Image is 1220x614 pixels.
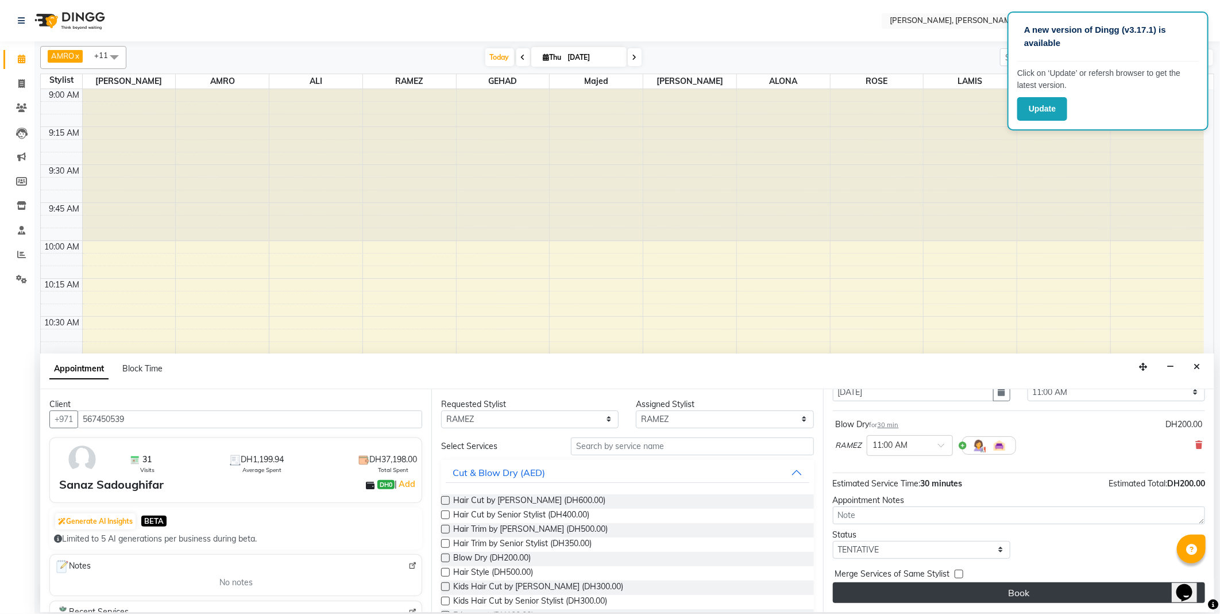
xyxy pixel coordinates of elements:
[377,480,395,489] span: DH0
[143,454,152,466] span: 31
[453,509,589,523] span: Hair Cut by Senior Stylist (DH400.00)
[378,466,408,474] span: Total Spent
[993,439,1006,452] img: Interior.png
[74,51,79,60] a: x
[1188,358,1205,376] button: Close
[921,478,963,489] span: 30 minutes
[1165,419,1202,431] div: DH200.00
[140,466,155,474] span: Visits
[49,410,78,428] button: +971
[878,421,899,429] span: 30 min
[453,466,545,479] div: Cut & Blow Dry (AED)
[29,5,108,37] img: logo
[833,478,921,489] span: Estimated Service Time:
[219,577,253,589] span: No notes
[453,566,533,581] span: Hair Style (DH500.00)
[65,443,99,476] img: avatar
[1167,478,1205,489] span: DH200.00
[446,462,809,483] button: Cut & Blow Dry (AED)
[636,398,813,410] div: Assigned Stylist
[369,454,417,466] span: DH37,198.00
[924,74,1017,89] span: LAMIS
[870,421,899,429] small: for
[41,74,82,86] div: Stylist
[833,383,994,401] input: yyyy-mm-dd
[453,523,608,538] span: Hair Trim by [PERSON_NAME] (DH500.00)
[453,581,623,595] span: Kids Hair Cut by [PERSON_NAME] (DH300.00)
[55,513,136,529] button: Generate AI Insights
[49,359,109,379] span: Appointment
[43,317,82,329] div: 10:30 AM
[122,363,163,374] span: Block Time
[540,53,565,62] span: Thu
[363,74,456,89] span: RAMEZ
[453,595,607,609] span: Kids Hair Cut by Senior Stylist (DH300.00)
[833,494,1205,506] div: Appointment Notes
[457,74,550,89] span: GEHAD
[1017,67,1199,91] p: Click on ‘Update’ or refersh browser to get the latest version.
[47,203,82,215] div: 9:45 AM
[47,89,82,101] div: 9:00 AM
[1172,568,1209,603] iframe: chat widget
[43,241,82,253] div: 10:00 AM
[54,533,418,545] div: Limited to 5 AI generations per business during beta.
[972,439,986,452] img: Hairdresser.png
[43,279,82,291] div: 10:15 AM
[565,49,622,66] input: 2025-09-04
[1000,48,1101,66] input: Search Appointment
[49,398,422,410] div: Client
[453,494,605,509] span: Hair Cut by [PERSON_NAME] (DH600.00)
[51,51,74,60] span: AMRO
[78,410,422,428] input: Search by Name/Mobile/Email/Code
[55,559,91,574] span: Notes
[176,74,269,89] span: AMRO
[47,165,82,177] div: 9:30 AM
[83,74,176,89] span: [PERSON_NAME]
[831,74,924,89] span: ROSE
[1017,97,1067,121] button: Update
[1109,478,1167,489] span: Estimated Total:
[485,48,514,66] span: Today
[47,127,82,139] div: 9:15 AM
[433,440,562,452] div: Select Services
[835,568,950,582] span: Merge Services of Same Stylist
[833,529,1010,541] div: Status
[59,476,164,493] div: Sanaz Sadoughifar
[441,398,619,410] div: Requested Stylist
[550,74,643,89] span: Majed
[1024,24,1192,49] p: A new version of Dingg (v3.17.1) is available
[94,51,117,60] span: +11
[242,466,281,474] span: Average Spent
[833,582,1205,603] button: Book
[397,477,417,491] a: Add
[737,74,830,89] span: ALONA
[269,74,362,89] span: ALI
[836,440,862,451] span: RAMEZ
[643,74,736,89] span: [PERSON_NAME]
[453,538,592,552] span: Hair Trim by Senior Stylist (DH350.00)
[395,477,417,491] span: |
[241,454,284,466] span: DH1,199.94
[453,552,531,566] span: Blow Dry (DH200.00)
[836,419,899,431] div: Blow Dry
[571,438,813,455] input: Search by service name
[141,516,167,527] span: BETA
